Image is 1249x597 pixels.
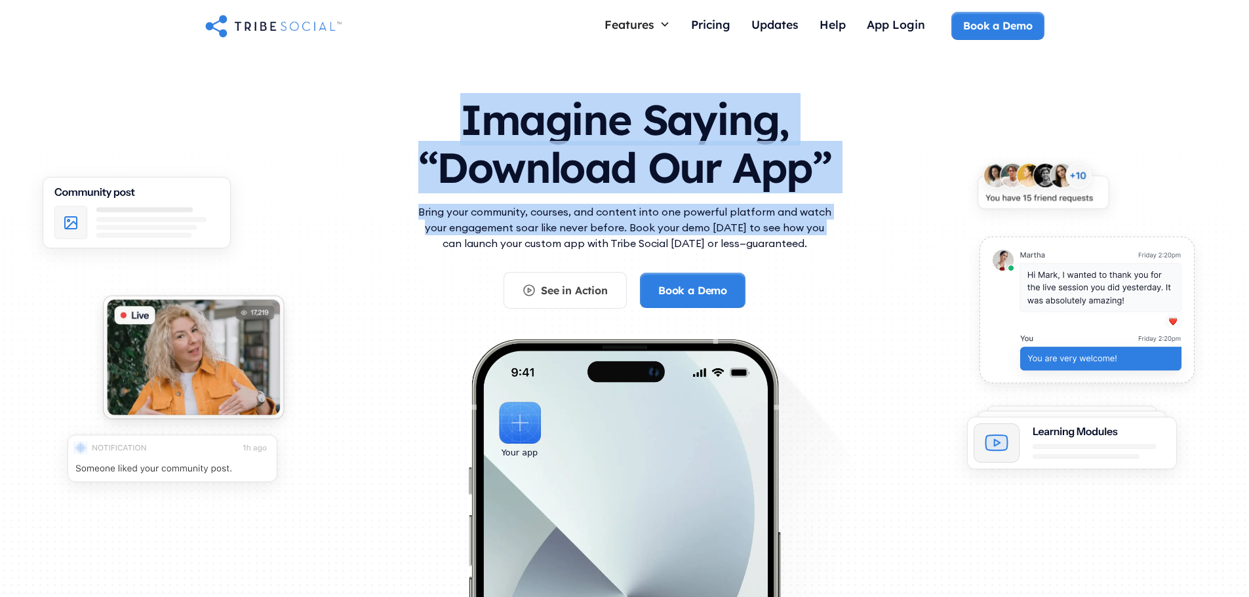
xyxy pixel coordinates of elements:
[962,151,1124,229] img: An illustration of New friends requests
[25,164,248,271] img: An illustration of Community Feed
[951,12,1044,39] a: Book a Demo
[820,17,846,31] div: Help
[751,17,799,31] div: Updates
[605,17,654,31] div: Features
[741,12,809,40] a: Updates
[949,396,1195,491] img: An illustration of Learning Modules
[809,12,856,40] a: Help
[640,273,745,308] a: Book a Demo
[415,83,835,199] h1: Imagine Saying, “Download Our App”
[856,12,936,40] a: App Login
[691,17,730,31] div: Pricing
[681,12,741,40] a: Pricing
[502,446,538,460] div: Your app
[962,224,1212,405] img: An illustration of chat
[87,284,300,439] img: An illustration of Live video
[415,204,835,251] p: Bring your community, courses, and content into one powerful platform and watch your engagement s...
[205,12,342,39] a: home
[50,422,295,504] img: An illustration of push notification
[867,17,925,31] div: App Login
[541,283,608,298] div: See in Action
[504,272,627,309] a: See in Action
[594,12,681,37] div: Features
